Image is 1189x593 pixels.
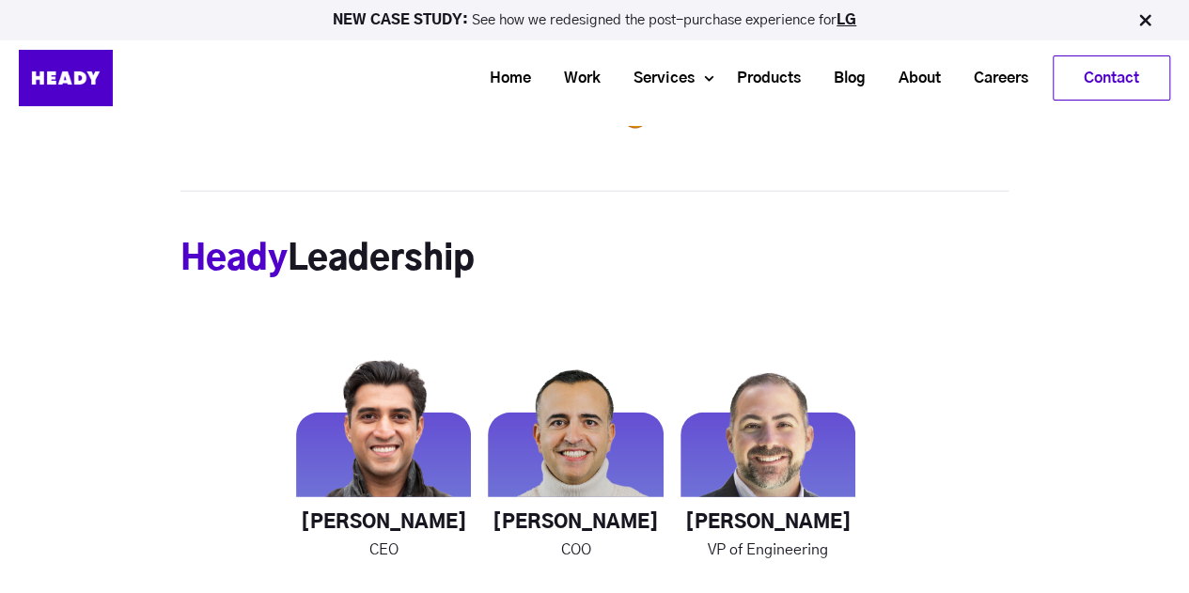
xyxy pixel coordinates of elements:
[681,328,855,503] img: Chris-2
[296,328,471,503] img: Rahul-2
[296,511,471,535] h4: [PERSON_NAME]
[180,73,697,191] h2: Meet the Team
[488,328,663,503] img: George-2
[950,61,1038,96] a: Careers
[160,55,1170,101] div: Navigation Menu
[180,191,1009,328] h3: Leadership
[681,539,855,560] p: VP of Engineering
[488,511,663,535] h4: [PERSON_NAME]
[466,61,540,96] a: Home
[837,13,856,27] a: LG
[610,61,704,96] a: Services
[8,13,1181,27] p: See how we redesigned the post-purchase experience for
[488,539,663,560] p: COO
[19,50,113,106] img: Heady_Logo_Web-01 (1)
[333,13,472,27] strong: NEW CASE STUDY:
[1135,11,1154,30] img: Close Bar
[296,539,471,560] p: CEO
[810,61,875,96] a: Blog
[681,511,855,535] h4: [PERSON_NAME]
[180,242,288,276] span: Heady
[1054,56,1169,100] a: Contact
[713,61,810,96] a: Products
[540,61,610,96] a: Work
[875,61,950,96] a: About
